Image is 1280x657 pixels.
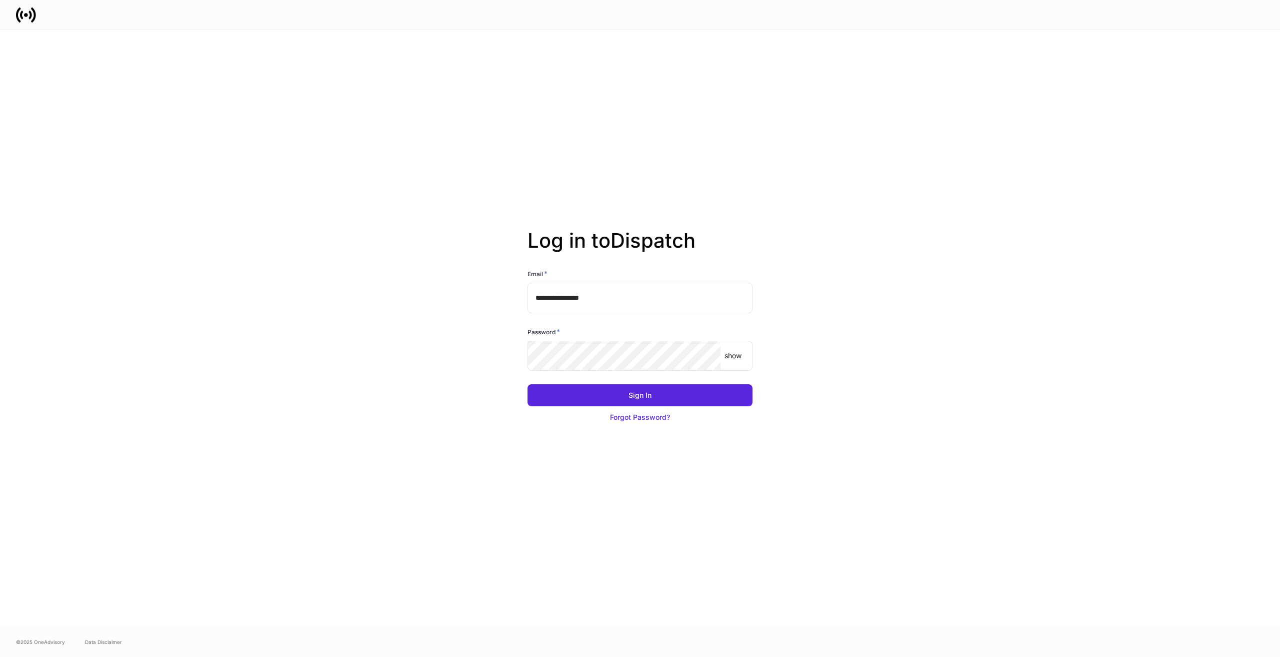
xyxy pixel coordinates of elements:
[527,269,547,279] h6: Email
[724,351,741,361] p: show
[527,384,752,406] button: Sign In
[527,327,560,337] h6: Password
[610,412,670,422] div: Forgot Password?
[527,229,752,269] h2: Log in to Dispatch
[85,638,122,646] a: Data Disclaimer
[16,638,65,646] span: © 2025 OneAdvisory
[527,406,752,428] button: Forgot Password?
[628,390,651,400] div: Sign In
